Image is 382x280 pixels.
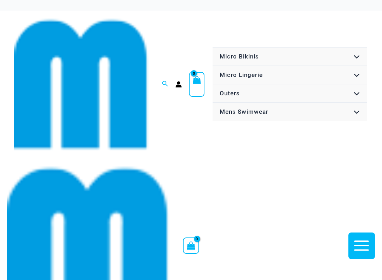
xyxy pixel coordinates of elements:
[220,53,259,60] span: Micro Bikinis
[189,72,204,97] a: View Shopping Cart, empty
[162,80,168,89] a: Search icon link
[213,84,367,103] a: OutersMenu ToggleMenu Toggle
[213,47,367,66] a: Micro BikinisMenu ToggleMenu Toggle
[220,108,268,115] span: Mens Swimwear
[220,90,240,97] span: Outers
[175,81,182,88] a: Account icon link
[14,17,149,152] img: cropped mm emblem
[220,71,263,78] span: Micro Lingerie
[212,46,368,122] nav: Site Navigation
[213,103,367,121] a: Mens SwimwearMenu ToggleMenu Toggle
[213,66,367,84] a: Micro LingerieMenu ToggleMenu Toggle
[183,237,199,254] a: View Shopping Cart, empty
